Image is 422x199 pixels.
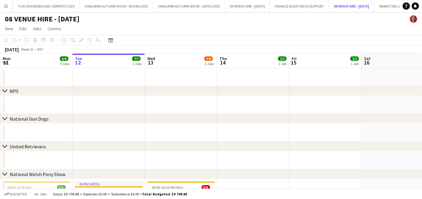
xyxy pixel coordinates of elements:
[74,59,82,66] span: 12
[132,56,141,61] span: 7/7
[17,25,29,33] a: Edit
[132,62,142,66] div: 2 Jobs
[351,62,359,66] div: 1 Job
[33,192,48,196] span: All jobs
[146,59,155,66] span: 13
[142,192,187,196] span: Total Budgeted £9 794.88
[2,25,16,33] a: View
[225,0,270,12] button: 09 VENUE HIRE - [DATE]
[329,0,374,12] button: 08 VENUE HIRE - [DATE]
[153,0,225,12] button: 5 MALVERN AUTUMN SHOW - GATES 2025
[219,56,227,61] span: Thu
[2,59,11,66] span: 11
[60,62,70,66] div: 3 Jobs
[374,0,411,12] button: MARKETING 2025
[292,56,297,61] span: Fri
[5,14,80,24] h1: 08 VENUE HIRE - [DATE]
[147,56,155,61] span: Wed
[219,59,227,66] span: 14
[204,56,213,61] span: 3/9
[10,88,18,94] div: NPS
[80,0,153,12] button: 5 MALVERN AUTUMN SHOW - SHOWS 2025
[152,185,183,190] span: 08:00-16:30 (8h30m)
[278,56,287,61] span: 2/2
[60,56,68,61] span: 6/6
[8,185,32,190] span: 08:00-12:00 (4h)
[278,62,286,66] div: 1 Job
[13,0,80,12] button: TCAS SHOWGROUND CAMPSITE 2025
[32,26,41,31] span: Jobs
[75,182,143,186] div: In progress
[363,59,371,66] span: 16
[57,185,66,190] span: 1/1
[364,56,371,61] span: Sat
[205,62,214,66] div: 2 Jobs
[19,26,26,31] span: Edit
[291,59,297,66] span: 15
[10,116,49,122] div: National Gun Dogs
[10,192,27,196] span: Budgeted
[47,26,61,31] span: Comms
[3,191,28,197] button: Budgeted
[410,15,417,23] app-user-avatar: Emily Jauncey
[75,56,82,61] span: Tue
[20,47,35,52] span: Week 32
[202,185,210,190] span: 0/6
[350,56,359,61] span: 2/2
[10,171,65,177] div: National Welsh Pony Show
[30,25,44,33] a: Jobs
[270,0,329,12] button: FINANCE ASSISTANCE/SUPPORT
[45,25,63,33] a: Comms
[3,56,11,61] span: Mon
[5,26,13,31] span: View
[10,144,46,150] div: United Retrievers
[53,192,187,196] div: Salary £9 794.88 + Expenses £0.00 + Subsistence £0.00 =
[37,47,44,52] div: BST
[5,46,19,52] div: [DATE]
